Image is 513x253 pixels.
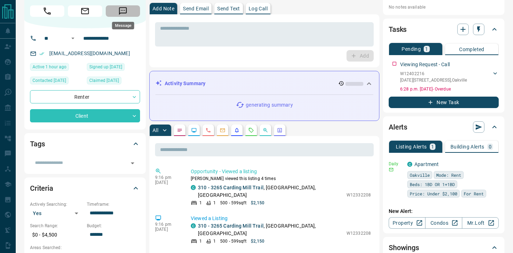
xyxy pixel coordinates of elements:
span: Beds: 1BD OR 1+1BD [410,181,455,188]
div: Mon Jun 15 2020 [87,63,140,73]
p: Send Text [217,6,240,11]
span: Email [68,5,102,17]
p: Building Alerts [450,144,484,149]
p: 1 [213,238,216,244]
svg: Listing Alerts [234,127,240,133]
a: 310 - 3265 Carding Mill Trail [198,185,264,190]
p: 9:16 pm [155,222,180,227]
p: Log Call [249,6,268,11]
p: , [GEOGRAPHIC_DATA], [GEOGRAPHIC_DATA] [198,222,343,237]
p: Send Email [183,6,209,11]
p: Daily [389,161,403,167]
svg: Notes [177,127,183,133]
div: condos.ca [407,162,412,167]
div: Sun Sep 14 2025 [30,77,83,87]
p: 9:16 pm [155,175,180,180]
p: 1 [199,238,202,244]
div: condos.ca [191,223,196,228]
a: [EMAIL_ADDRESS][DOMAIN_NAME] [49,50,130,56]
h2: Criteria [30,183,53,194]
p: Opportunity - Viewed a listing [191,168,371,175]
p: W12402216 [400,70,467,77]
span: For Rent [464,190,484,197]
svg: Emails [220,127,225,133]
p: 500 - 599 sqft [220,238,246,244]
div: Tue Jun 07 2022 [87,77,140,87]
p: All [153,128,158,133]
p: [DATE] [155,227,180,232]
p: No notes available [389,4,499,10]
p: W12332208 [347,192,371,198]
p: 1 [213,200,216,206]
p: Budget: [87,223,140,229]
div: condos.ca [191,185,196,190]
p: 1 [425,47,428,52]
span: Contacted [DATE] [33,77,66,84]
p: Timeframe: [87,201,140,208]
button: New Task [389,97,499,108]
div: Tasks [389,21,499,38]
h2: Tasks [389,24,407,35]
p: Areas Searched: [30,244,140,251]
a: Mr.Loft [462,217,499,229]
h2: Tags [30,138,45,150]
div: Message [112,22,134,29]
button: Open [128,158,138,168]
p: [DATE] [155,180,180,185]
div: Alerts [389,118,499,136]
svg: Opportunities [263,127,268,133]
p: 1 [199,200,202,206]
span: Signed up [DATE] [89,63,122,70]
a: 310 - 3265 Carding Mill Trail [198,223,264,229]
p: $0 - $4,500 [30,229,83,241]
p: , [GEOGRAPHIC_DATA], [GEOGRAPHIC_DATA] [198,184,343,199]
p: Search Range: [30,223,83,229]
div: Tags [30,135,140,152]
div: Criteria [30,180,140,197]
span: Call [30,5,64,17]
span: Oakville [410,171,430,179]
svg: Lead Browsing Activity [191,127,197,133]
p: 6:28 p.m. [DATE] - Overdue [400,86,499,92]
p: Completed [459,47,484,52]
p: $2,150 [251,238,265,244]
svg: Calls [205,127,211,133]
p: 1 [431,144,434,149]
p: $2,150 [251,200,265,206]
span: Message [106,5,140,17]
div: Mon Sep 15 2025 [30,63,83,73]
p: [DATE][STREET_ADDRESS] , Oakville [400,77,467,83]
p: Pending [402,47,421,52]
p: [PERSON_NAME] viewed this listing 4 times [191,175,371,182]
div: W12402216[DATE][STREET_ADDRESS],Oakville [400,69,499,85]
p: 0 [489,144,492,149]
svg: Agent Actions [277,127,283,133]
a: Apartment [414,161,439,167]
p: W12332208 [347,230,371,237]
svg: Requests [248,127,254,133]
p: Listing Alerts [396,144,427,149]
h2: Alerts [389,121,407,133]
div: Client [30,109,140,122]
p: generating summary [246,101,293,109]
p: Actively Searching: [30,201,83,208]
p: Activity Summary [165,80,205,87]
svg: Email Verified [39,51,44,56]
svg: Email [389,167,394,172]
span: Mode: Rent [436,171,461,179]
div: Renter [30,90,140,103]
p: Viewing Request - Call [400,61,450,68]
div: Activity Summary [155,77,373,90]
p: 500 - 599 sqft [220,200,246,206]
button: Open [69,34,77,43]
span: Claimed [DATE] [89,77,119,84]
p: New Alert: [389,208,499,215]
a: Property [389,217,425,229]
p: Add Note [153,6,174,11]
span: Price: Under $2,100 [410,190,457,197]
p: Viewed a Listing [191,215,371,222]
span: Active 1 hour ago [33,63,66,70]
div: Yes [30,208,83,219]
a: Condos [425,217,462,229]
